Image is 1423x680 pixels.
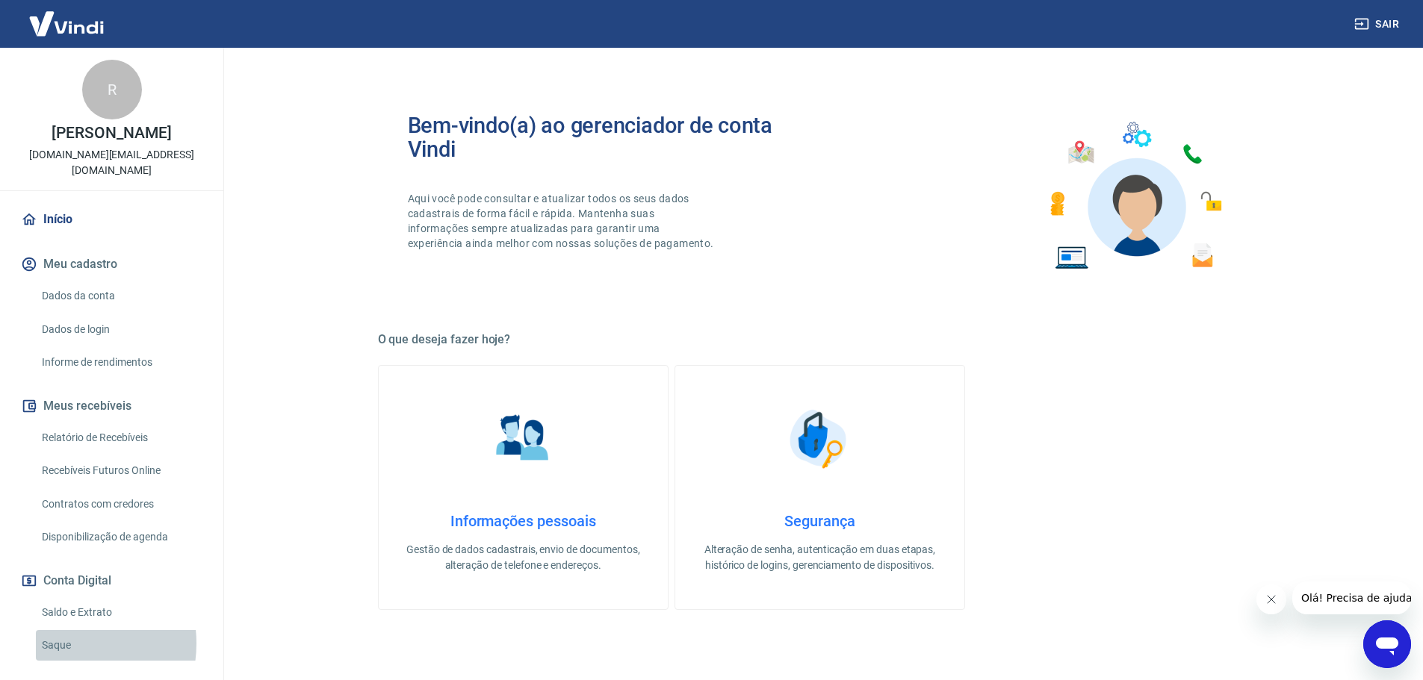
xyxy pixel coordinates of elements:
[378,365,669,610] a: Informações pessoaisInformações pessoaisGestão de dados cadastrais, envio de documentos, alteraçã...
[18,248,205,281] button: Meu cadastro
[52,125,171,141] p: [PERSON_NAME]
[378,332,1262,347] h5: O que deseja fazer hoje?
[408,113,820,161] h2: Bem-vindo(a) ao gerenciador de conta Vindi
[36,314,205,345] a: Dados de login
[82,60,142,119] div: R
[36,630,205,661] a: Saque
[403,512,644,530] h4: Informações pessoais
[18,1,115,46] img: Vindi
[1256,584,1286,614] iframe: Fechar mensagem
[1037,113,1233,278] img: Imagem de um avatar masculino com diversos icones exemplificando as funcionalidades do gerenciado...
[36,422,205,453] a: Relatório de Recebíveis
[36,455,205,486] a: Recebíveis Futuros Online
[699,512,940,530] h4: Segurança
[12,147,211,178] p: [DOMAIN_NAME][EMAIL_ADDRESS][DOMAIN_NAME]
[1351,10,1405,38] button: Sair
[782,402,857,476] img: Segurança
[36,347,205,378] a: Informe de rendimentos
[403,542,644,573] p: Gestão de dados cadastrais, envio de documentos, alteração de telefone e endereços.
[18,203,205,236] a: Início
[675,365,965,610] a: SegurançaSegurançaAlteração de senha, autenticação em duas etapas, histórico de logins, gerenciam...
[9,10,125,22] span: Olá! Precisa de ajuda?
[1292,581,1411,614] iframe: Mensagem da empresa
[408,191,717,251] p: Aqui você pode consultar e atualizar todos os seus dados cadastrais de forma fácil e rápida. Mant...
[18,390,205,422] button: Meus recebíveis
[36,597,205,628] a: Saldo e Extrato
[486,402,560,476] img: Informações pessoais
[1363,620,1411,668] iframe: Botão para abrir a janela de mensagens
[36,522,205,552] a: Disponibilização de agenda
[36,489,205,520] a: Contratos com credores
[699,542,940,573] p: Alteração de senha, autenticação em duas etapas, histórico de logins, gerenciamento de dispositivos.
[18,564,205,597] button: Conta Digital
[36,281,205,311] a: Dados da conta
